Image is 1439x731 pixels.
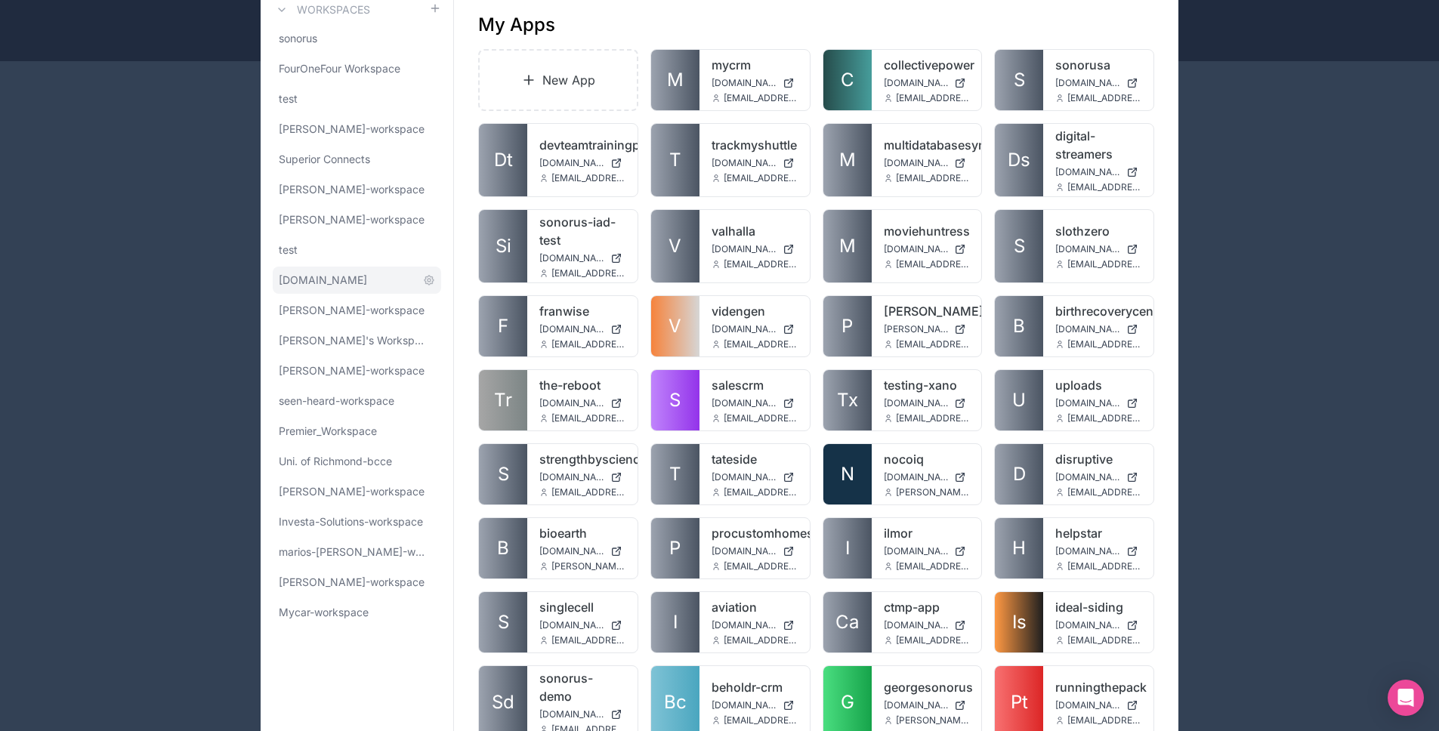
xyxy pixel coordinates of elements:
[273,1,370,19] a: Workspaces
[1014,234,1025,258] span: S
[273,267,441,294] a: [DOMAIN_NAME]
[279,303,425,318] span: [PERSON_NAME]-workspace
[1011,690,1028,714] span: Pt
[1055,678,1141,696] a: runningthepack
[279,91,298,106] span: test
[664,690,687,714] span: Bc
[1055,127,1141,163] a: digital-streamers
[539,323,604,335] span: [DOMAIN_NAME]
[884,450,970,468] a: nocoiq
[279,61,400,76] span: FourOneFour Workspace
[297,2,370,17] h3: Workspaces
[651,444,699,504] a: T
[273,508,441,535] a: Investa-Solutions-workspace
[839,148,856,172] span: M
[273,116,441,143] a: [PERSON_NAME]-workspace
[712,243,777,255] span: [DOMAIN_NAME]
[712,598,798,616] a: aviation
[1014,68,1025,92] span: S
[712,397,798,409] a: [DOMAIN_NAME]
[1055,166,1141,178] a: [DOMAIN_NAME]
[837,388,858,412] span: Tx
[273,25,441,52] a: sonorus
[823,124,872,196] a: M
[279,605,369,620] span: Mycar-workspace
[1012,610,1027,634] span: Is
[896,258,970,270] span: [EMAIL_ADDRESS][DOMAIN_NAME]
[539,669,625,705] a: sonorus-demo
[273,176,441,203] a: [PERSON_NAME]-workspace
[724,634,798,646] span: [EMAIL_ADDRESS][DOMAIN_NAME]
[884,376,970,394] a: testing-xano
[823,210,872,282] a: M
[279,393,394,409] span: seen-heard-workspace
[995,444,1043,504] a: D
[279,514,423,529] span: Investa-Solutions-workspace
[712,397,777,409] span: [DOMAIN_NAME]
[1067,338,1141,350] span: [EMAIL_ADDRESS][DOMAIN_NAME]
[884,598,970,616] a: ctmp-app
[651,592,699,652] a: I
[273,236,441,264] a: test
[1055,524,1141,542] a: helpstar
[1055,619,1141,631] a: [DOMAIN_NAME]
[1055,302,1141,320] a: birthrecoverycenter
[712,77,777,89] span: [DOMAIN_NAME]
[492,690,514,714] span: Sd
[479,296,527,356] a: F
[1388,680,1424,716] div: Open Intercom Messenger
[479,592,527,652] a: S
[1055,323,1141,335] a: [DOMAIN_NAME]
[884,699,970,711] a: [DOMAIN_NAME]
[712,323,777,335] span: [DOMAIN_NAME]
[539,619,625,631] a: [DOMAIN_NAME]
[497,536,509,560] span: B
[273,55,441,82] a: FourOneFour Workspace
[279,122,425,137] span: [PERSON_NAME]-workspace
[551,560,625,572] span: [PERSON_NAME][EMAIL_ADDRESS][DOMAIN_NAME]
[539,136,625,154] a: devteamtrainingportal
[1055,222,1141,240] a: slothzero
[1055,471,1141,483] a: [DOMAIN_NAME]
[478,49,638,111] a: New App
[884,157,970,169] a: [DOMAIN_NAME]
[1055,471,1120,483] span: [DOMAIN_NAME]
[279,333,429,348] span: [PERSON_NAME]'s Workspace
[1067,412,1141,424] span: [EMAIL_ADDRESS][DOMAIN_NAME]
[841,314,853,338] span: P
[1055,243,1120,255] span: [DOMAIN_NAME]
[724,338,798,350] span: [EMAIL_ADDRESS][DOMAIN_NAME]
[995,210,1043,282] a: S
[279,424,377,439] span: Premier_Workspace
[669,388,681,412] span: S
[884,699,949,711] span: [DOMAIN_NAME]
[712,471,798,483] a: [DOMAIN_NAME]
[539,397,604,409] span: [DOMAIN_NAME]
[884,243,970,255] a: [DOMAIN_NAME]
[712,56,798,74] a: mycrm
[273,569,441,596] a: [PERSON_NAME]-workspace
[273,297,441,324] a: [PERSON_NAME]-workspace
[823,50,872,110] a: C
[712,77,798,89] a: [DOMAIN_NAME]
[1055,545,1141,557] a: [DOMAIN_NAME]
[273,146,441,173] a: Superior Connects
[712,545,798,557] a: [DOMAIN_NAME]
[712,545,777,557] span: [DOMAIN_NAME]
[841,690,854,714] span: G
[669,462,681,486] span: T
[651,210,699,282] a: V
[823,370,872,430] a: Tx
[673,610,678,634] span: I
[896,172,970,184] span: [EMAIL_ADDRESS][DOMAIN_NAME]
[724,714,798,726] span: [EMAIL_ADDRESS][DOMAIN_NAME]
[712,157,777,169] span: [DOMAIN_NAME]
[1067,92,1141,104] span: [EMAIL_ADDRESS][DOMAIN_NAME]
[494,148,513,172] span: Dt
[823,518,872,578] a: I
[841,68,854,92] span: C
[823,444,872,504] a: N
[279,575,425,590] span: [PERSON_NAME]-workspace
[1067,560,1141,572] span: [EMAIL_ADDRESS][DOMAIN_NAME]
[279,31,317,46] span: sonorus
